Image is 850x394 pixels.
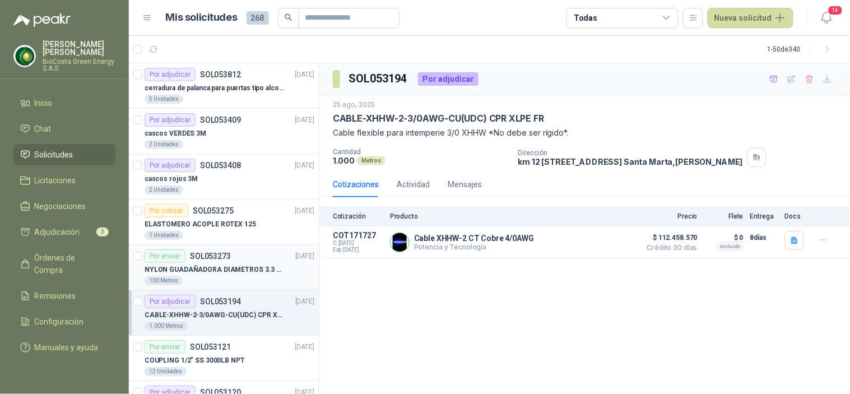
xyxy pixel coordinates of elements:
span: Exp: [DATE] [333,247,383,253]
div: Todas [574,12,597,24]
a: Adjudicación3 [13,221,115,243]
a: Licitaciones [13,170,115,191]
a: Inicio [13,92,115,114]
img: Logo peakr [13,13,71,27]
p: SOL053273 [190,252,231,260]
h1: Mis solicitudes [166,10,238,26]
span: Inicio [35,97,53,109]
span: 14 [828,5,843,16]
span: Remisiones [35,290,76,302]
p: km 12 [STREET_ADDRESS] Santa Marta , [PERSON_NAME] [518,157,743,166]
img: Company Logo [14,45,35,67]
p: [DATE] [295,69,314,80]
button: Nueva solicitud [708,8,793,28]
div: 5 Unidades [145,95,183,104]
p: Cable XHHW-2 CT Cobre 4/0AWG [414,234,534,243]
span: 268 [247,11,269,25]
div: Actividad [397,178,430,191]
a: Por enviarSOL053121[DATE] COUPLING 1/2" SS 3000LB NPT12 Unidades [129,336,319,381]
p: Precio [642,212,698,220]
div: Por adjudicar [145,159,196,172]
p: CABLE-XHHW-2-3/0AWG-CU(UDC) CPR XLPE FR [145,310,284,321]
p: cascos VERDES 3M [145,128,206,139]
p: Potencia y Tecnología [414,243,534,251]
p: [DATE] [295,296,314,307]
div: Por adjudicar [145,295,196,308]
div: Cotizaciones [333,178,379,191]
p: 8 días [750,231,778,244]
p: cerradura de palanca para puertas tipo alcoba marca yale [145,83,284,94]
span: Crédito 30 días [642,244,698,251]
a: Órdenes de Compra [13,247,115,281]
div: 1 Unidades [145,231,183,240]
a: Solicitudes [13,144,115,165]
div: 2 Unidades [145,140,183,149]
p: BioCosta Green Energy S.A.S [43,58,115,72]
span: Solicitudes [35,149,73,161]
p: Flete [704,212,744,220]
p: Cotización [333,212,383,220]
div: Por cotizar [145,204,188,217]
p: SOL053121 [190,343,231,351]
div: 12 Unidades [145,367,187,376]
span: Órdenes de Compra [35,252,105,276]
p: Cantidad [333,148,509,156]
p: [DATE] [295,251,314,262]
div: Por adjudicar [145,113,196,127]
p: Entrega [750,212,778,220]
p: [DATE] [295,115,314,126]
p: [DATE] [295,206,314,216]
p: [DATE] [295,342,314,353]
p: [DATE] [295,160,314,171]
div: Por enviar [145,340,185,354]
p: CABLE-XHHW-2-3/0AWG-CU(UDC) CPR XLPE FR [333,113,544,124]
span: C: [DATE] [333,240,383,247]
a: Por adjudicarSOL053408[DATE] cascos rojos 3M2 Unidades [129,154,319,200]
p: SOL053194 [200,298,241,305]
p: 25 ago, 2025 [333,100,375,110]
a: Por adjudicarSOL053409[DATE] cascos VERDES 3M2 Unidades [129,109,319,154]
img: Company Logo [391,233,409,252]
a: Remisiones [13,285,115,307]
button: 14 [816,8,837,28]
p: SOL053409 [200,116,241,124]
div: 2 Unidades [145,186,183,194]
p: SOL053275 [193,207,234,215]
p: 1.000 [333,156,355,165]
div: Por adjudicar [145,68,196,81]
a: Por cotizarSOL053275[DATE] ELASTOMERO ACOPLE ROTEX 1251 Unidades [129,200,319,245]
p: SOL053408 [200,161,241,169]
a: Por adjudicarSOL053194[DATE] CABLE-XHHW-2-3/0AWG-CU(UDC) CPR XLPE FR1.000 Metros [129,290,319,336]
p: [PERSON_NAME] [PERSON_NAME] [43,40,115,56]
div: Por adjudicar [418,72,479,86]
div: 100 Metros [145,276,183,285]
a: Por adjudicarSOL053812[DATE] cerradura de palanca para puertas tipo alcoba marca yale5 Unidades [129,63,319,109]
span: 3 [96,228,109,237]
p: Cable flexible para intemperie 3/0 XHHW *No debe ser rígido*. [333,127,837,139]
span: Licitaciones [35,174,76,187]
span: Adjudicación [35,226,80,238]
a: Manuales y ayuda [13,337,115,358]
span: Chat [35,123,52,135]
span: Manuales y ayuda [35,341,99,354]
p: SOL053812 [200,71,241,78]
p: COUPLING 1/2" SS 3000LB NPT [145,355,245,366]
span: Negociaciones [35,200,86,212]
div: Por enviar [145,249,185,263]
span: $ 112.458.570 [642,231,698,244]
span: search [285,13,292,21]
p: Dirección [518,149,743,157]
div: Metros [357,156,385,165]
div: Incluido [717,242,744,251]
div: Mensajes [448,178,482,191]
p: $ 0 [704,231,744,244]
div: 1 - 50 de 340 [768,40,837,58]
p: cascos rojos 3M [145,174,198,184]
a: Configuración [13,311,115,332]
p: COT171727 [333,231,383,240]
p: NYLON GUADAÑADORA DIAMETROS 3.3 mm [145,265,284,275]
h3: SOL053194 [349,70,409,87]
span: Configuración [35,316,84,328]
a: Chat [13,118,115,140]
p: ELASTOMERO ACOPLE ROTEX 125 [145,219,256,230]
